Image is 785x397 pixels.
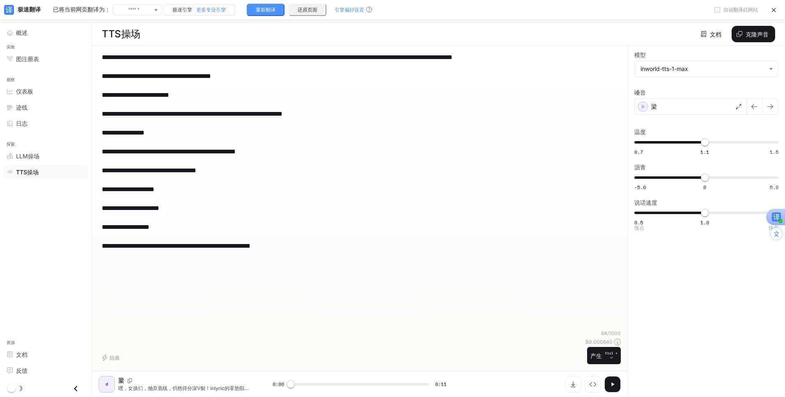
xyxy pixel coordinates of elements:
a: Logs [3,116,88,130]
font: 1.5 [770,148,778,155]
font: Logs [16,120,28,127]
font: Hide [110,355,119,361]
font: Pitch [634,164,646,171]
button: Close drawer [67,380,85,397]
font: $0.000640 [589,339,613,345]
font: 0.7 [634,148,643,155]
button: Inspect [585,376,601,392]
font: Slower [634,225,644,231]
font: Experiment [7,44,15,50]
button: 产生Ctrl +⏎ [587,347,621,364]
font: ⏎ [610,356,613,360]
span: Dark mode toggle [7,383,16,392]
font: LLM Playground [16,153,39,160]
a: Overview [3,25,88,40]
font: -5.0 [634,184,646,191]
font: 5.0 [770,184,778,191]
font: 64 / 1000 [601,330,607,336]
button: 隐藏 [99,351,125,364]
font: $0.000640 [585,339,589,345]
font: Feedback [16,367,28,374]
a: TTS Playground [3,165,88,179]
button: 克隆声音 [732,26,775,42]
font: Traces [16,104,28,111]
font: 1.1 [700,148,709,155]
font: 0.5 [634,219,643,226]
font: Faster [769,225,778,231]
font: Resources [7,340,15,345]
a: Dashboards [3,84,88,98]
font: Clone Voice [746,30,769,37]
font: 64 / 1000 [607,330,609,336]
a: Graph Registry [3,52,88,66]
font: inworld-tts-1-max [640,65,688,72]
font: TTS Playground [102,28,140,40]
button: Copy Voice ID [124,378,135,383]
a: Traces [3,100,88,114]
font: Generate [590,352,602,359]
font: Voice [634,89,646,96]
font: TTS Playground [16,169,39,176]
font: Observe [7,77,15,82]
font: Talking speed [634,199,657,206]
font: 64 / 1000 [609,330,621,336]
a: 文档 [699,26,725,42]
a: Feedback [3,363,88,378]
button: Download audio [565,376,581,392]
font: Model [634,51,646,58]
font: Docs [710,30,721,37]
font: Overview [16,29,28,36]
font: Explore [7,141,15,147]
a: Documentation [3,347,88,362]
div: inworld-tts-1-max [635,61,778,77]
font: 0:11 [435,381,447,388]
font: leung [651,103,657,110]
font: 0:00 [273,381,284,388]
font: Documentation [16,351,28,358]
font: D [106,381,108,386]
font: 0 [703,184,706,191]
font: Dashboards [16,88,33,95]
a: LLM Playground [3,149,88,163]
font: Temperature [634,128,646,135]
font: Graph Registry [16,55,39,62]
font: CTRL + [605,351,617,355]
font: 1.0 [700,219,709,226]
font: leung [118,377,124,384]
